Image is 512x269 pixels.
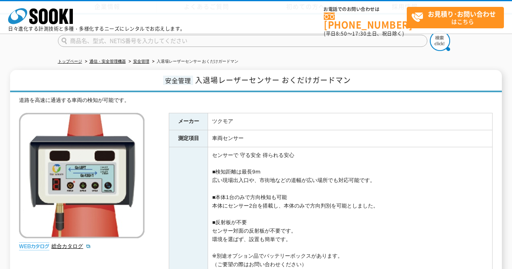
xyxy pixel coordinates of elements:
span: はこちら [411,7,504,28]
span: 安全管理 [163,76,193,85]
img: 入退場レーザーセンサー おくだけガードマン [19,113,144,238]
td: 車両センサー [208,130,493,147]
img: btn_search.png [430,31,450,51]
img: webカタログ [19,242,49,250]
a: 通信・安全管理機器 [89,59,126,64]
th: 測定項目 [169,130,208,147]
a: トップページ [58,59,82,64]
a: お見積り･お問い合わせはこちら [407,7,504,28]
span: 17:30 [352,30,367,37]
span: お電話でのお問い合わせは [324,7,407,12]
a: 総合カタログ [51,243,91,249]
span: (平日 ～ 土日、祝日除く) [324,30,404,37]
div: 道路を高速に通過する車両の検知が可能です。 [19,96,493,105]
p: 日々進化する計測技術と多種・多様化するニーズにレンタルでお応えします。 [8,26,185,31]
strong: お見積り･お問い合わせ [428,9,496,19]
th: メーカー [169,113,208,130]
a: 安全管理 [133,59,149,64]
li: 入退場レーザーセンサー おくだけガードマン [151,57,239,66]
span: 入退場レーザーセンサー おくだけガードマン [195,74,351,85]
a: [PHONE_NUMBER] [324,13,407,29]
span: 8:50 [336,30,347,37]
td: ツクモア [208,113,493,130]
input: 商品名、型式、NETIS番号を入力してください [58,35,427,47]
